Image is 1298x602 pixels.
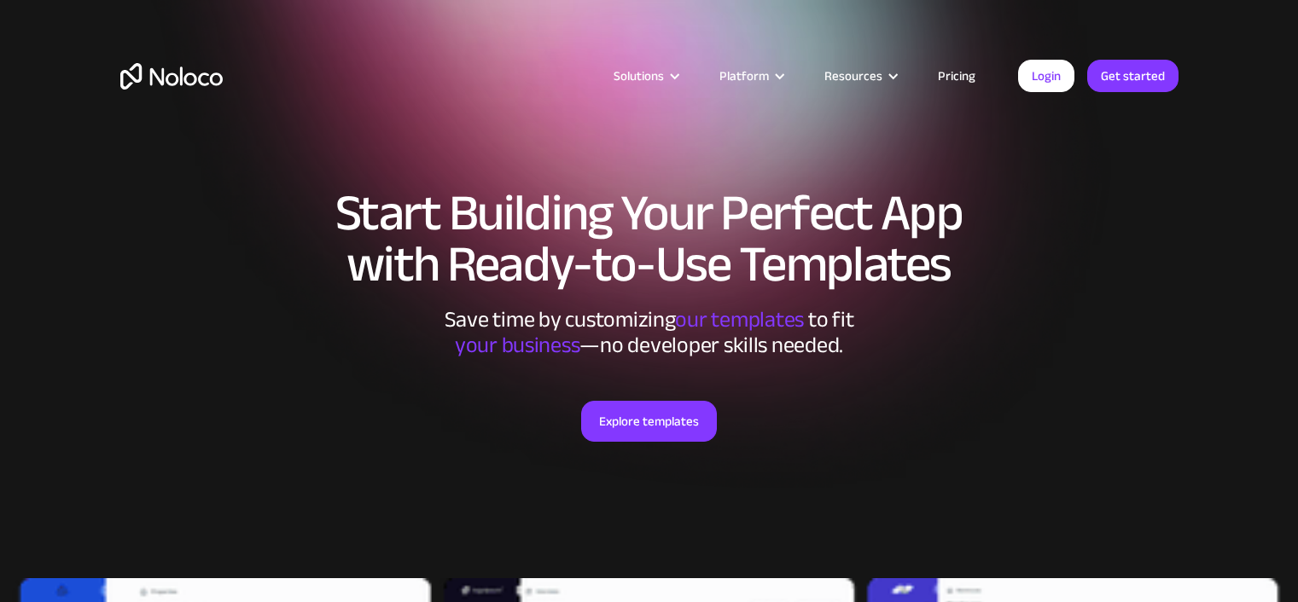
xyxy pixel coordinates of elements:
a: Pricing [917,65,997,87]
a: home [120,63,223,90]
a: Login [1018,60,1074,92]
div: Resources [803,65,917,87]
h1: Start Building Your Perfect App with Ready-to-Use Templates [120,188,1179,290]
div: Solutions [592,65,698,87]
div: Solutions [614,65,664,87]
div: Platform [719,65,769,87]
a: Explore templates [581,401,717,442]
div: Save time by customizing to fit ‍ —no developer skills needed. [393,307,905,358]
div: Resources [824,65,882,87]
span: your business [455,324,580,366]
span: our templates [675,298,804,340]
div: Platform [698,65,803,87]
a: Get started [1087,60,1179,92]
